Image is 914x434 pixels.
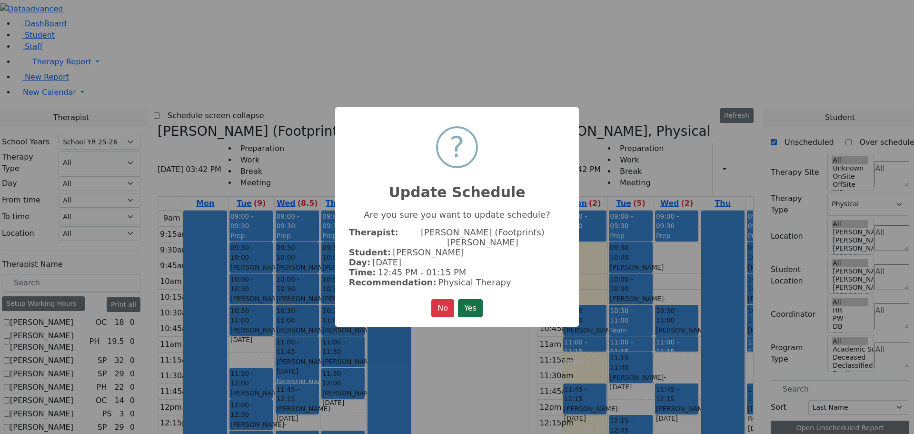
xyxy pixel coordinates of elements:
[449,128,465,166] div: ?
[349,227,398,247] strong: Therapist:
[335,172,579,201] h2: Update Schedule
[393,247,464,257] span: [PERSON_NAME]
[400,227,566,247] span: [PERSON_NAME] (Footprints) [PERSON_NAME]
[349,267,376,277] strong: Time:
[431,299,454,317] button: No
[458,299,483,317] button: Yes
[349,257,370,267] strong: Day:
[438,277,511,287] span: Physical Therapy
[349,247,391,257] strong: Student:
[372,257,401,267] span: [DATE]
[349,210,565,220] p: Are you sure you want to update schedule?
[349,277,437,287] strong: Recommendation:
[378,267,466,277] span: 12:45 PM - 01:15 PM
